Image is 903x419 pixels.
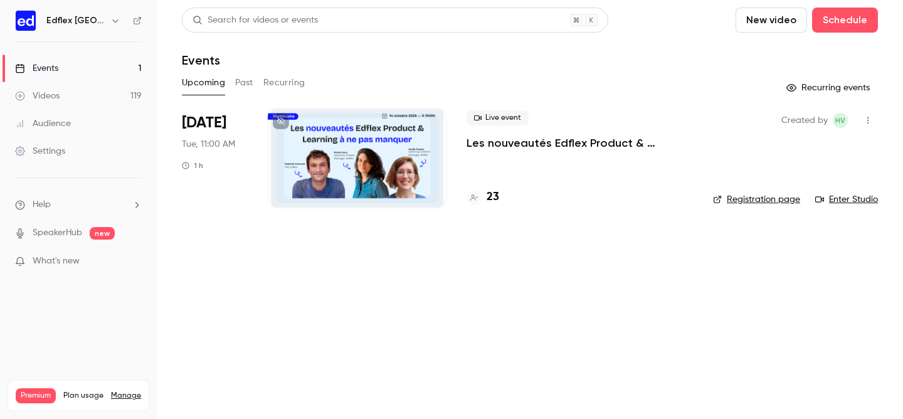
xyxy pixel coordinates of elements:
h6: Edflex [GEOGRAPHIC_DATA] [46,14,105,27]
button: Schedule [812,8,878,33]
li: help-dropdown-opener [15,198,142,211]
div: Search for videos or events [193,14,318,27]
a: Enter Studio [815,193,878,206]
img: Edflex France [16,11,36,31]
span: Plan usage [63,391,103,401]
div: Videos [15,90,60,102]
a: Les nouveautés Edflex Product & Learning à ne pas manquer [467,135,693,151]
div: Audience [15,117,71,130]
button: New video [736,8,807,33]
div: 1 h [182,161,203,171]
div: Events [15,62,58,75]
span: Live event [467,110,529,125]
button: Recurring events [781,78,878,98]
button: Past [235,73,253,93]
span: [DATE] [182,113,226,133]
div: Settings [15,145,65,157]
span: new [90,227,115,240]
span: Created by [781,113,828,128]
button: Recurring [263,73,305,93]
span: Help [33,198,51,211]
span: HV [835,113,845,128]
span: Hélène VENTURINI [833,113,848,128]
a: 23 [467,189,499,206]
button: Upcoming [182,73,225,93]
a: SpeakerHub [33,226,82,240]
div: Oct 14 Tue, 11:00 AM (Europe/Paris) [182,108,248,208]
a: Registration page [713,193,800,206]
a: Manage [111,391,141,401]
span: Tue, 11:00 AM [182,138,235,151]
span: What's new [33,255,80,268]
h4: 23 [487,189,499,206]
span: Premium [16,388,56,403]
h1: Events [182,53,220,68]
